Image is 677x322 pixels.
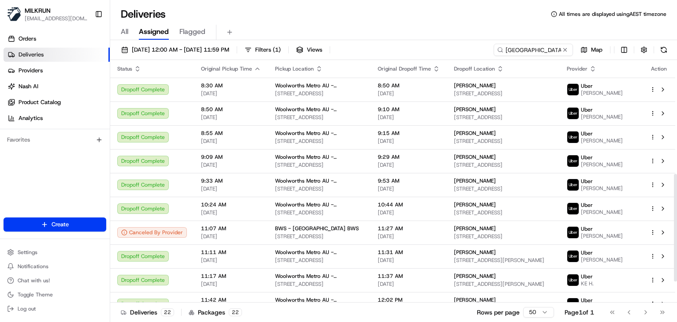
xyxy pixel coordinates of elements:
[139,26,169,37] span: Assigned
[454,257,553,264] span: [STREET_ADDRESS][PERSON_NAME]
[581,209,623,216] span: [PERSON_NAME]
[581,280,594,287] span: KE H.
[454,209,553,216] span: [STREET_ADDRESS]
[454,281,553,288] span: [STREET_ADDRESS][PERSON_NAME]
[121,26,128,37] span: All
[581,185,623,192] span: [PERSON_NAME]
[117,227,187,238] button: Canceled By Provider
[378,233,440,240] span: [DATE]
[581,202,593,209] span: Uber
[567,203,579,214] img: uber-new-logo.jpeg
[378,273,440,280] span: 11:37 AM
[577,44,606,56] button: Map
[201,209,261,216] span: [DATE]
[275,154,364,161] span: Woolworths Metro AU - [GEOGRAPHIC_DATA]
[454,106,496,113] span: [PERSON_NAME]
[567,227,579,238] img: uber-new-logo.jpeg
[179,26,205,37] span: Flagged
[378,209,440,216] span: [DATE]
[275,257,364,264] span: [STREET_ADDRESS]
[19,98,61,106] span: Product Catalog
[581,256,623,263] span: [PERSON_NAME]
[201,257,261,264] span: [DATE]
[275,209,364,216] span: [STREET_ADDRESS]
[19,51,44,59] span: Deliveries
[378,177,440,184] span: 9:53 AM
[454,154,496,161] span: [PERSON_NAME]
[378,201,440,208] span: 10:44 AM
[307,46,322,54] span: Views
[18,291,53,298] span: Toggle Theme
[18,305,36,312] span: Log out
[454,130,496,137] span: [PERSON_NAME]
[454,201,496,208] span: [PERSON_NAME]
[378,225,440,232] span: 11:27 AM
[201,106,261,113] span: 8:50 AM
[18,249,37,256] span: Settings
[494,44,573,56] input: Type to search
[117,65,132,72] span: Status
[567,274,579,286] img: uber-new-logo.jpeg
[581,106,593,113] span: Uber
[4,288,106,301] button: Toggle Theme
[273,46,281,54] span: ( 1 )
[19,67,43,75] span: Providers
[4,32,110,46] a: Orders
[454,273,496,280] span: [PERSON_NAME]
[121,308,174,317] div: Deliveries
[275,225,359,232] span: BWS - [GEOGRAPHIC_DATA] BWS
[4,260,106,273] button: Notifications
[201,130,261,137] span: 8:55 AM
[581,113,623,120] span: [PERSON_NAME]
[201,154,261,161] span: 9:09 AM
[581,137,623,144] span: [PERSON_NAME]
[4,48,110,62] a: Deliveries
[650,65,668,72] div: Action
[25,6,51,15] span: MILKRUN
[241,44,285,56] button: Filters(1)
[454,65,495,72] span: Dropoff Location
[275,114,364,121] span: [STREET_ADDRESS]
[275,185,364,192] span: [STREET_ADDRESS]
[581,82,593,90] span: Uber
[567,131,579,143] img: uber-new-logo.jpeg
[581,249,593,256] span: Uber
[201,185,261,192] span: [DATE]
[581,273,593,280] span: Uber
[4,246,106,258] button: Settings
[275,249,364,256] span: Woolworths Metro AU - [GEOGRAPHIC_DATA]
[201,249,261,256] span: 11:11 AM
[275,82,364,89] span: Woolworths Metro AU - [GEOGRAPHIC_DATA]
[4,95,110,109] a: Product Catalog
[378,185,440,192] span: [DATE]
[201,233,261,240] span: [DATE]
[19,114,43,122] span: Analytics
[559,11,666,18] span: All times are displayed using AEST timezone
[4,217,106,232] button: Create
[19,82,38,90] span: Nash AI
[161,308,174,316] div: 22
[201,161,261,168] span: [DATE]
[121,7,166,21] h1: Deliveries
[454,177,496,184] span: [PERSON_NAME]
[132,46,229,54] span: [DATE] 12:00 AM - [DATE] 11:59 PM
[581,130,593,137] span: Uber
[201,114,261,121] span: [DATE]
[4,4,91,25] button: MILKRUNMILKRUN[EMAIL_ADDRESS][DOMAIN_NAME]
[591,46,603,54] span: Map
[201,82,261,89] span: 8:30 AM
[275,233,364,240] span: [STREET_ADDRESS]
[378,281,440,288] span: [DATE]
[378,249,440,256] span: 11:31 AM
[454,249,496,256] span: [PERSON_NAME]
[201,273,261,280] span: 11:17 AM
[581,161,623,168] span: [PERSON_NAME]
[275,296,364,303] span: Woolworths Metro AU - [GEOGRAPHIC_DATA]
[454,114,553,121] span: [STREET_ADDRESS]
[117,44,233,56] button: [DATE] 12:00 AM - [DATE] 11:59 PM
[25,15,88,22] span: [EMAIL_ADDRESS][DOMAIN_NAME]
[581,232,623,240] span: [PERSON_NAME]
[201,201,261,208] span: 10:24 AM
[189,308,242,317] div: Packages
